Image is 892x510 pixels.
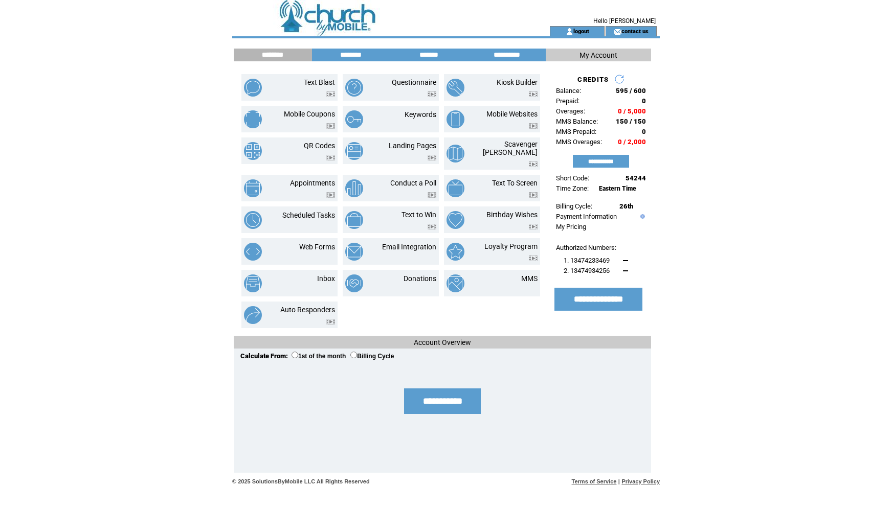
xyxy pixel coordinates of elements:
[618,478,620,484] span: |
[244,274,262,292] img: inbox.png
[529,91,538,97] img: video.png
[350,352,357,358] input: Billing Cycle
[240,352,288,360] span: Calculate From:
[564,257,610,264] span: 1. 13474233469
[599,185,636,192] span: Eastern Time
[556,87,581,95] span: Balance:
[529,192,538,198] img: video.png
[486,211,538,219] a: Birthday Wishes
[244,306,262,324] img: auto-responders.png
[556,202,592,210] span: Billing Cycle:
[556,97,579,105] span: Prepaid:
[317,274,335,283] a: Inbox
[572,478,617,484] a: Terms of Service
[345,79,363,97] img: questionnaire.png
[345,142,363,160] img: landing-pages.png
[529,224,538,229] img: video.png
[618,107,646,115] span: 0 / 5,000
[447,110,464,128] img: mobile-websites.png
[345,179,363,197] img: conduct-a-poll.png
[573,28,589,34] a: logout
[556,244,616,251] span: Authorized Numbers:
[556,118,598,125] span: MMS Balance:
[447,179,464,197] img: text-to-screen.png
[579,51,617,59] span: My Account
[326,319,335,324] img: video.png
[614,28,621,36] img: contact_us_icon.gif
[447,274,464,292] img: mms.png
[428,155,436,160] img: video.png
[556,174,589,182] span: Short Code:
[621,28,649,34] a: contact us
[447,145,464,163] img: scavenger-hunt.png
[529,256,538,261] img: video.png
[486,110,538,118] a: Mobile Websites
[404,274,436,283] a: Donations
[447,243,464,261] img: loyalty-program.png
[428,224,436,229] img: video.png
[556,213,617,220] a: Payment Information
[626,174,646,182] span: 54244
[556,223,586,230] a: My Pricing
[577,76,609,83] span: CREDITS
[244,211,262,229] img: scheduled-tasks.png
[326,192,335,198] img: video.png
[390,179,436,187] a: Conduct a Poll
[428,192,436,198] img: video.png
[292,352,298,358] input: 1st of the month
[556,138,602,146] span: MMS Overages:
[428,91,436,97] img: video.png
[593,17,656,25] span: Hello [PERSON_NAME]
[345,274,363,292] img: donations.png
[621,478,660,484] a: Privacy Policy
[638,214,645,219] img: help.gif
[345,243,363,261] img: email-integration.png
[564,267,610,274] span: 2. 13474934256
[244,142,262,160] img: qr-codes.png
[299,243,335,251] a: Web Forms
[616,87,646,95] span: 595 / 600
[521,274,538,283] a: MMS
[556,128,596,135] span: MMS Prepaid:
[414,338,471,346] span: Account Overview
[292,353,346,360] label: 1st of the month
[326,91,335,97] img: video.png
[326,155,335,160] img: video.png
[304,78,335,86] a: Text Blast
[389,142,436,150] a: Landing Pages
[345,110,363,128] img: keywords.png
[326,123,335,129] img: video.png
[350,353,394,360] label: Billing Cycle
[345,211,363,229] img: text-to-win.png
[392,78,436,86] a: Questionnaire
[244,243,262,261] img: web-forms.png
[616,118,646,125] span: 150 / 150
[497,78,538,86] a: Kiosk Builder
[483,140,538,156] a: Scavenger [PERSON_NAME]
[566,28,573,36] img: account_icon.gif
[402,211,436,219] a: Text to Win
[529,161,538,167] img: video.png
[619,202,633,210] span: 26th
[447,211,464,229] img: birthday-wishes.png
[618,138,646,146] span: 0 / 2,000
[642,128,646,135] span: 0
[405,110,436,119] a: Keywords
[447,79,464,97] img: kiosk-builder.png
[232,478,370,484] span: © 2025 SolutionsByMobile LLC All Rights Reserved
[282,211,335,219] a: Scheduled Tasks
[556,107,585,115] span: Overages:
[290,179,335,187] a: Appointments
[244,79,262,97] img: text-blast.png
[244,179,262,197] img: appointments.png
[284,110,335,118] a: Mobile Coupons
[244,110,262,128] img: mobile-coupons.png
[484,242,538,250] a: Loyalty Program
[304,142,335,150] a: QR Codes
[642,97,646,105] span: 0
[529,123,538,129] img: video.png
[492,179,538,187] a: Text To Screen
[382,243,436,251] a: Email Integration
[556,184,589,192] span: Time Zone:
[280,306,335,314] a: Auto Responders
